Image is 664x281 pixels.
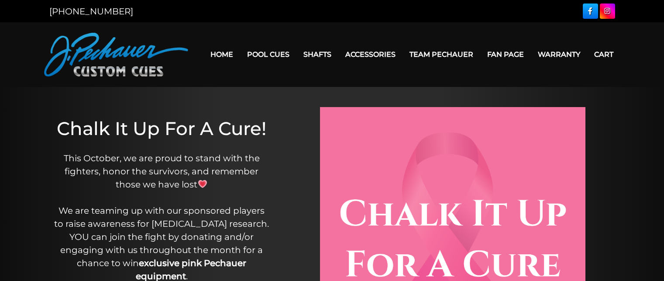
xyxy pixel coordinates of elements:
h1: Chalk It Up For A Cure! [54,118,269,139]
a: Accessories [338,43,403,66]
a: [PHONE_NUMBER] [49,6,133,17]
img: Pechauer Custom Cues [44,33,188,76]
a: Home [203,43,240,66]
a: Cart [587,43,620,66]
a: Pool Cues [240,43,296,66]
a: Fan Page [480,43,531,66]
a: Shafts [296,43,338,66]
img: 💗 [198,180,207,188]
a: Team Pechauer [403,43,480,66]
a: Warranty [531,43,587,66]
